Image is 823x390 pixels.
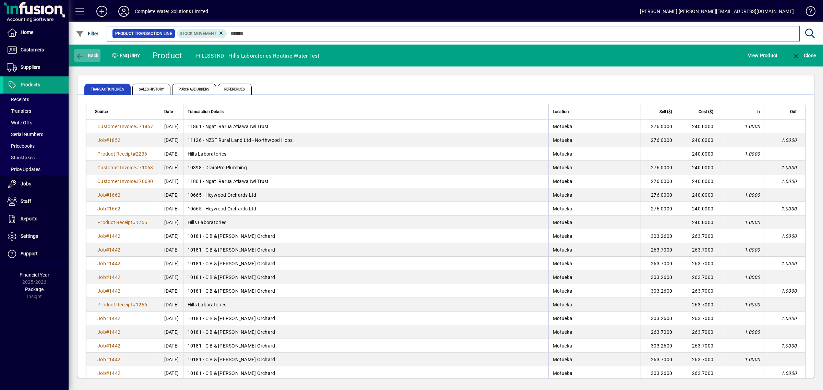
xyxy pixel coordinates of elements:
[21,82,40,87] span: Products
[109,275,120,280] span: 1442
[553,137,572,143] span: Motueka
[106,192,109,198] span: #
[95,232,123,240] a: Job#1442
[183,229,549,243] td: 10181 - C B & [PERSON_NAME] Orchard
[160,353,183,366] td: [DATE]
[3,24,69,41] a: Home
[136,220,147,225] span: 1755
[183,312,549,325] td: 10181 - C B & [PERSON_NAME] Orchard
[95,191,123,199] a: Job#1662
[180,31,216,36] span: Stock movement
[744,151,760,157] span: 1.0000
[744,275,760,280] span: 1.0000
[95,369,123,377] a: Job#1442
[97,192,106,198] span: Job
[109,357,120,362] span: 1442
[3,210,69,228] a: Reports
[160,174,183,188] td: [DATE]
[682,298,723,312] td: 263.7000
[97,151,133,157] span: Product Receipt
[790,108,797,115] span: Out
[553,275,572,280] span: Motueka
[91,5,113,17] button: Add
[84,84,131,95] span: Transaction Lines
[160,133,183,147] td: [DATE]
[160,284,183,298] td: [DATE]
[160,257,183,270] td: [DATE]
[553,316,572,321] span: Motueka
[97,124,136,129] span: Customer Invoice
[553,357,572,362] span: Motueka
[106,343,109,349] span: #
[109,370,120,376] span: 1442
[160,147,183,161] td: [DATE]
[106,316,109,321] span: #
[7,97,29,102] span: Receipts
[183,243,549,257] td: 10181 - C B & [PERSON_NAME] Orchard
[682,133,723,147] td: 240.0000
[21,181,31,186] span: Jobs
[160,270,183,284] td: [DATE]
[109,247,120,253] span: 1442
[553,370,572,376] span: Motueka
[553,124,572,129] span: Motueka
[744,220,760,225] span: 1.0000
[682,174,723,188] td: 240.0000
[97,316,106,321] span: Job
[682,270,723,284] td: 263.7000
[3,228,69,245] a: Settings
[106,206,109,211] span: #
[3,140,69,152] a: Pricebooks
[641,188,682,202] td: 276.0000
[792,53,816,58] span: Close
[95,219,150,226] a: Product Receipt#1755
[553,108,636,115] div: Location
[785,49,823,62] app-page-header-button: Close enquiry
[21,47,44,52] span: Customers
[160,202,183,216] td: [DATE]
[7,143,35,149] span: Pricebooks
[135,6,208,17] div: Complete Water Solutions Limited
[641,353,682,366] td: 263.7000
[781,343,797,349] span: 1.0000
[183,298,549,312] td: Hills Laboratories
[95,273,123,281] a: Job#1442
[682,120,723,133] td: 240.0000
[21,251,38,256] span: Support
[74,49,100,62] button: Back
[744,329,760,335] span: 1.0000
[641,312,682,325] td: 303.2600
[95,108,108,115] span: Source
[95,164,156,171] a: Customer Invoice#71063
[183,120,549,133] td: 11861 - Ngati Rarua Atiawa Iwi Trust
[21,216,37,221] span: Reports
[21,198,31,204] span: Staff
[136,302,147,307] span: 1266
[95,246,123,254] a: Job#1442
[781,316,797,321] span: 1.0000
[641,243,682,257] td: 263.7000
[97,165,136,170] span: Customer Invoice
[645,108,678,115] div: Sell ($)
[95,301,150,308] a: Product Receipt#1266
[97,357,106,362] span: Job
[97,206,106,211] span: Job
[641,270,682,284] td: 303.2600
[160,161,183,174] td: [DATE]
[139,124,153,129] span: 71457
[106,261,109,266] span: #
[682,366,723,380] td: 263.7000
[699,108,713,115] span: Cost ($)
[3,41,69,59] a: Customers
[641,366,682,380] td: 303.2600
[106,233,109,239] span: #
[97,329,106,335] span: Job
[746,49,779,62] button: View Product
[7,132,43,137] span: Serial Numbers
[183,216,549,229] td: Hills Laboratories
[790,49,818,62] button: Close
[106,275,109,280] span: #
[640,6,794,17] div: [PERSON_NAME] [PERSON_NAME][EMAIL_ADDRESS][DOMAIN_NAME]
[164,108,179,115] div: Date
[164,108,173,115] span: Date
